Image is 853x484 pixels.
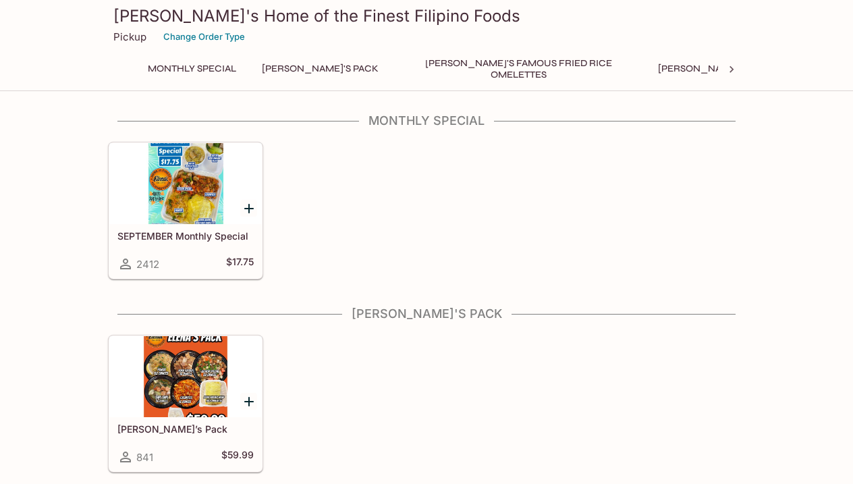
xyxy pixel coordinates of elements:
h3: [PERSON_NAME]'s Home of the Finest Filipino Foods [113,5,740,26]
button: [PERSON_NAME]'s Famous Fried Rice Omelettes [397,59,640,78]
button: Change Order Type [157,26,251,47]
span: 841 [136,451,153,464]
button: [PERSON_NAME]'s Pack [254,59,386,78]
h5: $59.99 [221,449,254,465]
span: 2412 [136,258,159,271]
a: [PERSON_NAME]’s Pack841$59.99 [109,335,263,472]
button: [PERSON_NAME]'s Mixed Plates [651,59,823,78]
h5: SEPTEMBER Monthly Special [117,230,254,242]
h4: [PERSON_NAME]'s Pack [108,306,745,321]
div: Elena’s Pack [109,336,262,417]
h5: [PERSON_NAME]’s Pack [117,423,254,435]
h5: $17.75 [226,256,254,272]
button: Monthly Special [140,59,244,78]
button: Add SEPTEMBER Monthly Special [240,200,257,217]
h4: Monthly Special [108,113,745,128]
p: Pickup [113,30,146,43]
a: SEPTEMBER Monthly Special2412$17.75 [109,142,263,279]
button: Add Elena’s Pack [240,393,257,410]
div: SEPTEMBER Monthly Special [109,143,262,224]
